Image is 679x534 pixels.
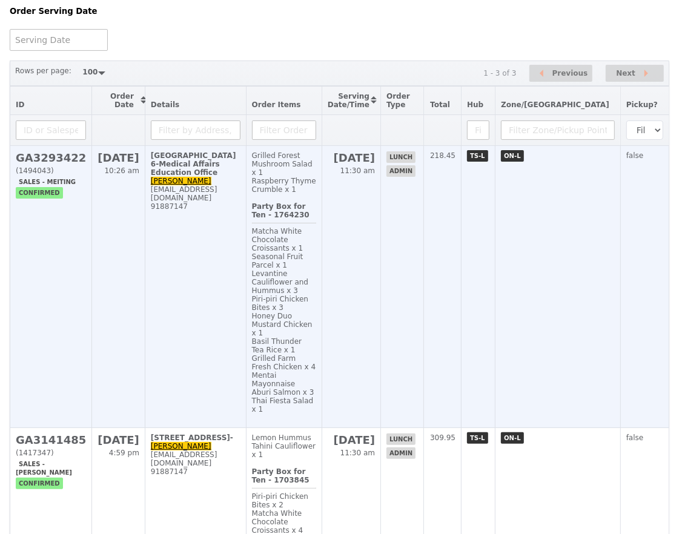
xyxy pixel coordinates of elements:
input: ID or Salesperson name [16,120,86,140]
span: Next [616,66,635,81]
h2: GA3293422 [16,151,86,164]
span: 4:59 pm [109,449,139,457]
input: Serving Date [10,29,108,51]
div: (1417347) [16,449,86,457]
b: Party Box for Ten - 1764230 [252,202,310,219]
span: Honey Duo Mustard Chicken x 1 [252,312,313,337]
button: Next [606,65,664,82]
span: false [626,433,644,442]
span: Sales - Meiting [16,176,79,188]
div: [EMAIL_ADDRESS][DOMAIN_NAME] [151,450,240,467]
span: confirmed [16,187,63,199]
a: [PERSON_NAME] [151,442,211,450]
span: false [626,151,644,160]
span: Grilled Farm Fresh Chicken x 4 [252,354,316,371]
span: lunch [386,151,416,163]
span: Basil Thunder Tea Rice x 1 [252,337,302,354]
span: 218.45 [430,151,455,160]
div: 1 - 3 of 3 [483,69,516,77]
span: ON-L [501,150,523,162]
div: [GEOGRAPHIC_DATA] 6-Medical Affairs Education Office [151,151,240,177]
span: TS-L [467,432,488,444]
div: [EMAIL_ADDRESS][DOMAIN_NAME] [151,185,240,202]
span: TS-L [467,150,488,162]
span: Zone/[GEOGRAPHIC_DATA] [501,101,609,109]
input: Filter Zone/Pickup Point [501,120,615,140]
label: Rows per page: [15,65,71,77]
span: Order Items [252,101,301,109]
span: confirmed [16,478,63,489]
span: Pickup? [626,101,658,109]
h2: GA3141485 [16,433,86,446]
div: Grilled Forest Mushroom Salad x 1 [252,151,316,177]
div: (1494043) [16,166,86,175]
h2: [DATE] [98,151,139,164]
input: Filter by Address, Name, Email, Mobile [151,120,240,140]
span: 11:30 am [340,166,375,175]
h2: [DATE] [98,433,139,446]
span: 309.95 [430,433,455,442]
span: admin [386,165,416,177]
span: Sales - [PERSON_NAME] [16,458,75,478]
div: Raspberry Thyme Crumble x 1 [252,177,316,194]
span: ID [16,101,24,109]
span: Details [151,101,179,109]
button: Previous [529,65,592,82]
span: admin [386,447,416,459]
span: Previous [552,66,588,81]
span: Matcha White Chocolate Croissants x 1 [252,227,303,252]
div: ⁠Lemon Hummus Tahini Cauliflower x 1 [252,433,316,459]
span: 11:30 am [340,449,375,457]
span: 10:26 am [104,166,139,175]
span: Piri‑piri Chicken Bites x 2 [252,492,308,509]
span: lunch [386,433,416,445]
div: 91887147 [151,467,240,476]
span: Piri‑piri Chicken Bites x 3 [252,295,308,312]
h2: [DATE] [328,151,375,164]
b: Party Box for Ten - 1703845 [252,467,310,484]
input: Filter Order Items [252,120,316,140]
span: Seasonal Fruit Parcel x 1 [252,252,303,269]
span: ON-L [501,432,523,444]
div: [STREET_ADDRESS]- [151,433,240,442]
span: Hub [467,101,483,109]
span: Mentai Mayonnaise Aburi Salmon x 3 [252,371,314,397]
h5: Order Serving Date [10,7,108,16]
span: Levantine Cauliflower and Hummus x 3 [252,269,308,295]
input: Filter Hub [467,120,489,140]
span: Thai Fiesta Salad x 1 [252,397,314,414]
a: [PERSON_NAME] [151,177,211,185]
span: Order Type [386,92,410,109]
div: 91887147 [151,202,240,211]
h2: [DATE] [328,433,375,446]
